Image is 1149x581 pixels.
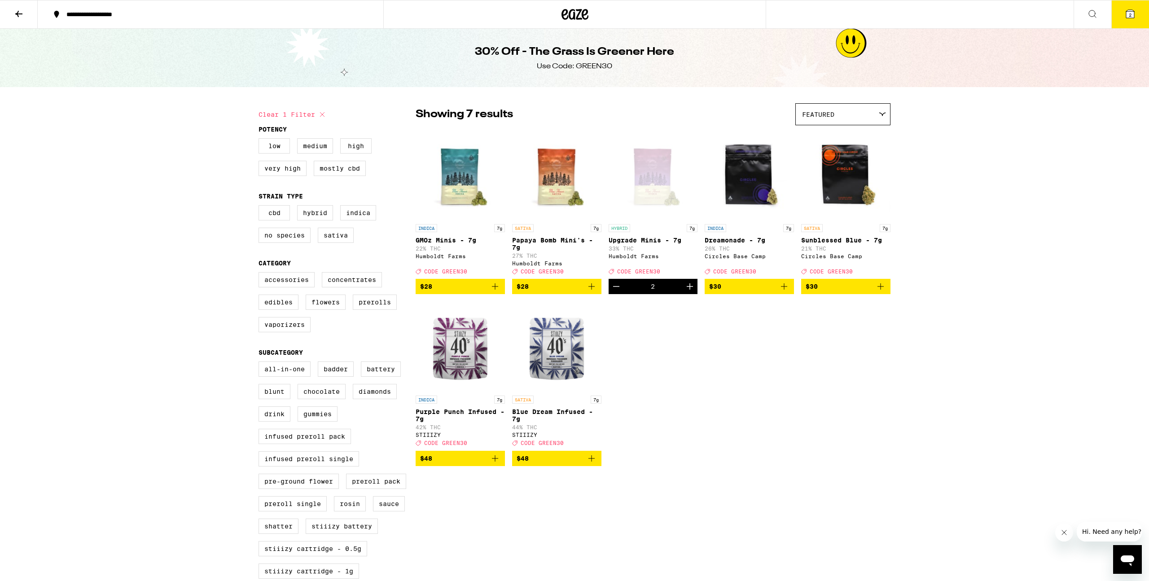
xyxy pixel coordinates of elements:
[801,279,890,294] button: Add to bag
[609,130,698,279] a: Open page for Upgrade Minis - 7g from Humboldt Farms
[259,295,298,310] label: Edibles
[416,408,505,423] p: Purple Punch Infused - 7g
[512,237,601,251] p: Papaya Bomb Mini's - 7g
[705,279,794,294] button: Add to bag
[259,361,311,377] label: All-In-One
[306,295,346,310] label: Flowers
[802,111,834,118] span: Featured
[259,429,351,444] label: Infused Preroll Pack
[537,62,612,71] div: Use Code: GREEN30
[420,455,432,462] span: $48
[334,496,366,511] label: Rosin
[259,541,367,556] label: STIIIZY Cartridge - 0.5g
[416,396,437,404] p: INDICA
[1055,524,1073,541] iframe: Close message
[259,563,359,579] label: STIIIZY Cartridge - 1g
[521,268,564,274] span: CODE GREEN30
[259,349,303,356] legend: Subcategory
[806,283,818,290] span: $30
[801,224,823,232] p: SATIVA
[512,451,601,466] button: Add to bag
[1077,522,1142,541] iframe: Message from company
[353,384,397,399] label: Diamonds
[512,279,601,294] button: Add to bag
[475,44,674,60] h1: 30% Off - The Grass Is Greener Here
[609,224,630,232] p: HYBRID
[801,130,890,279] a: Open page for Sunblessed Blue - 7g from Circles Base Camp
[705,224,726,232] p: INDICA
[420,283,432,290] span: $28
[521,440,564,446] span: CODE GREEN30
[259,317,311,332] label: Vaporizers
[682,279,697,294] button: Increment
[340,138,372,154] label: High
[416,432,505,438] div: STIIIZY
[512,260,601,266] div: Humboldt Farms
[416,424,505,430] p: 42% THC
[416,107,513,122] p: Showing 7 results
[259,193,303,200] legend: Strain Type
[416,253,505,259] div: Humboldt Farms
[609,237,698,244] p: Upgrade Minis - 7g
[353,295,397,310] label: Prerolls
[259,205,290,220] label: CBD
[297,205,333,220] label: Hybrid
[705,130,794,220] img: Circles Base Camp - Dreamonade - 7g
[801,246,890,251] p: 21% THC
[340,205,376,220] label: Indica
[801,130,890,220] img: Circles Base Camp - Sunblessed Blue - 7g
[512,301,601,450] a: Open page for Blue Dream Infused - 7g from STIIIZY
[591,224,601,232] p: 7g
[416,301,505,391] img: STIIIZY - Purple Punch Infused - 7g
[709,283,721,290] span: $30
[259,260,291,267] legend: Category
[416,301,505,450] a: Open page for Purple Punch Infused - 7g from STIIIZY
[512,224,534,232] p: SATIVA
[416,279,505,294] button: Add to bag
[512,130,601,220] img: Humboldt Farms - Papaya Bomb Mini's - 7g
[259,406,290,422] label: Drink
[713,268,756,274] span: CODE GREEN30
[494,396,505,404] p: 7g
[314,161,366,176] label: Mostly CBD
[512,301,601,391] img: STIIIZY - Blue Dream Infused - 7g
[318,361,354,377] label: Badder
[880,224,890,232] p: 7g
[517,283,529,290] span: $28
[617,268,660,274] span: CODE GREEN30
[494,224,505,232] p: 7g
[259,272,315,287] label: Accessories
[1111,0,1149,28] button: 2
[298,384,346,399] label: Chocolate
[259,126,287,133] legend: Potency
[416,130,505,220] img: Humboldt Farms - GMOz Minis - 7g
[318,228,354,243] label: Sativa
[346,474,406,489] label: Preroll Pack
[609,253,698,259] div: Humboldt Farms
[259,496,327,511] label: Preroll Single
[259,138,290,154] label: Low
[609,246,698,251] p: 33% THC
[512,396,534,404] p: SATIVA
[1113,545,1142,574] iframe: Button to launch messaging window
[591,396,601,404] p: 7g
[373,496,405,511] label: Sauce
[705,130,794,279] a: Open page for Dreamonade - 7g from Circles Base Camp
[783,224,794,232] p: 7g
[416,237,505,244] p: GMOz Minis - 7g
[687,224,697,232] p: 7g
[424,268,467,274] span: CODE GREEN30
[259,228,311,243] label: No Species
[259,103,328,126] button: Clear 1 filter
[705,237,794,244] p: Dreamonade - 7g
[609,279,624,294] button: Decrement
[801,253,890,259] div: Circles Base Camp
[512,253,601,259] p: 27% THC
[424,440,467,446] span: CODE GREEN30
[705,246,794,251] p: 26% THC
[416,451,505,466] button: Add to bag
[801,237,890,244] p: Sunblessed Blue - 7g
[298,406,338,422] label: Gummies
[322,272,382,287] label: Concentrates
[512,130,601,279] a: Open page for Papaya Bomb Mini's - 7g from Humboldt Farms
